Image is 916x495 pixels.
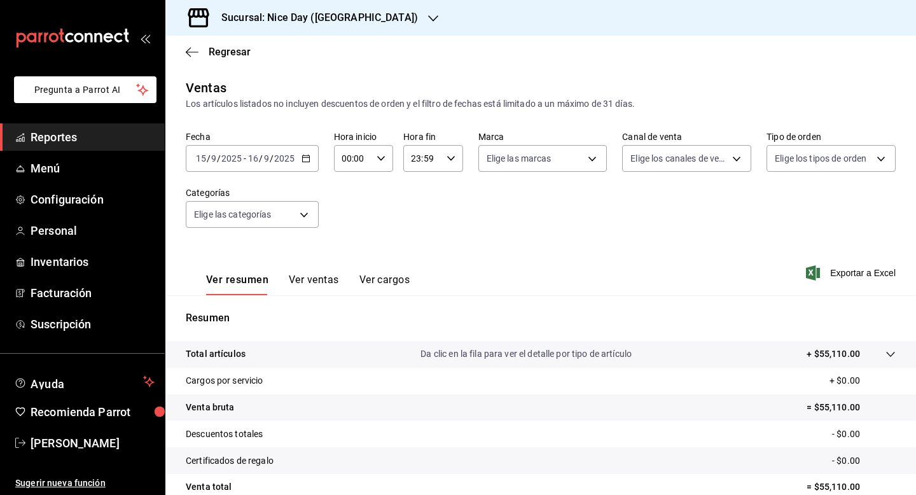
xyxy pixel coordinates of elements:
[186,347,246,361] p: Total artículos
[140,33,150,43] button: open_drawer_menu
[403,132,462,141] label: Hora fin
[487,152,552,165] span: Elige las marcas
[15,477,155,490] span: Sugerir nueva función
[186,310,896,326] p: Resumen
[420,347,632,361] p: Da clic en la fila para ver el detalle por tipo de artículo
[31,160,155,177] span: Menú
[209,46,251,58] span: Regresar
[206,274,410,295] div: navigation tabs
[186,428,263,441] p: Descuentos totales
[630,152,728,165] span: Elige los canales de venta
[186,46,251,58] button: Regresar
[807,401,896,414] p: = $55,110.00
[478,132,607,141] label: Marca
[259,153,263,164] span: /
[31,374,138,389] span: Ayuda
[186,78,226,97] div: Ventas
[263,153,270,164] input: --
[31,284,155,302] span: Facturación
[808,265,896,281] button: Exportar a Excel
[31,191,155,208] span: Configuración
[217,153,221,164] span: /
[186,480,232,494] p: Venta total
[270,153,274,164] span: /
[31,129,155,146] span: Reportes
[289,274,339,295] button: Ver ventas
[31,222,155,239] span: Personal
[14,76,156,103] button: Pregunta a Parrot AI
[807,347,860,361] p: + $55,110.00
[832,428,896,441] p: - $0.00
[359,274,410,295] button: Ver cargos
[31,316,155,333] span: Suscripción
[775,152,866,165] span: Elige los tipos de orden
[195,153,207,164] input: --
[31,253,155,270] span: Inventarios
[334,132,393,141] label: Hora inicio
[274,153,295,164] input: ----
[186,374,263,387] p: Cargos por servicio
[211,153,217,164] input: --
[207,153,211,164] span: /
[186,97,896,111] div: Los artículos listados no incluyen descuentos de orden y el filtro de fechas está limitado a un m...
[31,435,155,452] span: [PERSON_NAME]
[194,208,272,221] span: Elige las categorías
[186,401,234,414] p: Venta bruta
[31,403,155,421] span: Recomienda Parrot
[247,153,259,164] input: --
[244,153,246,164] span: -
[832,454,896,468] p: - $0.00
[622,132,751,141] label: Canal de venta
[34,83,137,97] span: Pregunta a Parrot AI
[807,480,896,494] p: = $55,110.00
[829,374,896,387] p: + $0.00
[186,454,274,468] p: Certificados de regalo
[9,92,156,106] a: Pregunta a Parrot AI
[221,153,242,164] input: ----
[186,188,319,197] label: Categorías
[206,274,268,295] button: Ver resumen
[767,132,896,141] label: Tipo de orden
[186,132,319,141] label: Fecha
[211,10,418,25] h3: Sucursal: Nice Day ([GEOGRAPHIC_DATA])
